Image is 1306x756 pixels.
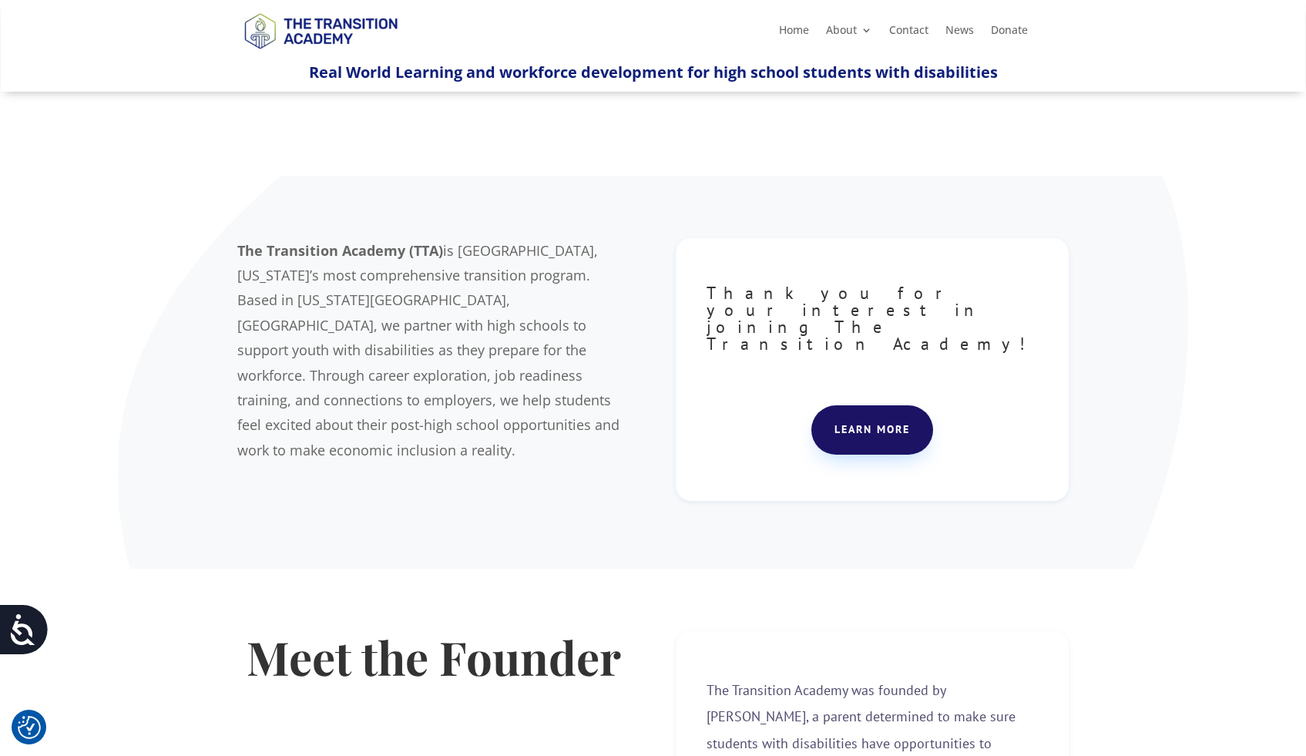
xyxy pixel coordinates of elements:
a: Donate [991,25,1028,42]
b: The Transition Academy (TTA) [237,241,443,260]
a: Logo-Noticias [237,46,404,61]
a: Home [779,25,809,42]
a: News [945,25,974,42]
img: TTA Brand_TTA Primary Logo_Horizontal_Light BG [237,3,404,58]
a: About [826,25,872,42]
span: Real World Learning and workforce development for high school students with disabilities [309,62,998,82]
a: Learn more [811,405,933,455]
img: Revisit consent button [18,716,41,739]
button: Cookie Settings [18,716,41,739]
span: is [GEOGRAPHIC_DATA], [US_STATE]’s most comprehensive transition program. Based in [US_STATE][GEO... [237,241,619,459]
a: Contact [889,25,928,42]
span: Thank you for your interest in joining The Transition Academy! [707,282,1036,354]
strong: Meet the Founder [247,626,621,687]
